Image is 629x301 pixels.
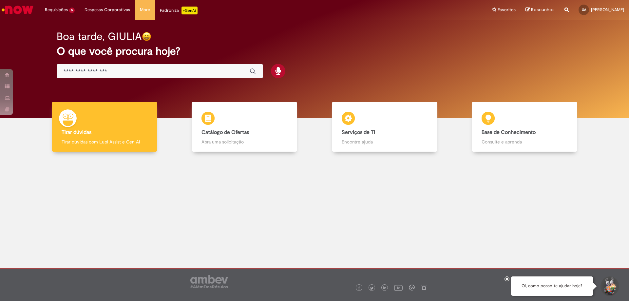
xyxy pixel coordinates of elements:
img: logo_footer_workplace.png [409,285,415,291]
div: Oi, como posso te ajudar hoje? [511,276,593,296]
img: logo_footer_youtube.png [394,283,403,292]
button: Iniciar Conversa de Suporte [600,276,619,296]
img: happy-face.png [142,32,151,41]
p: Abra uma solicitação [201,139,287,145]
span: [PERSON_NAME] [591,7,624,12]
p: +GenAi [181,7,198,14]
span: 5 [69,8,75,13]
img: ServiceNow [1,3,34,16]
b: Base de Conhecimento [482,129,536,136]
b: Catálogo de Ofertas [201,129,249,136]
b: Serviços de TI [342,129,375,136]
h2: Boa tarde, GIULIA [57,31,142,42]
p: Tirar dúvidas com Lupi Assist e Gen Ai [62,139,147,145]
img: logo_footer_ambev_rotulo_gray.png [190,275,228,288]
span: More [140,7,150,13]
span: Rascunhos [531,7,555,13]
a: Catálogo de Ofertas Abra uma solicitação [175,102,315,152]
span: Despesas Corporativas [85,7,130,13]
a: Base de Conhecimento Consulte e aprenda [455,102,595,152]
img: logo_footer_linkedin.png [383,286,387,290]
div: Padroniza [160,7,198,14]
b: Tirar dúvidas [62,129,91,136]
img: logo_footer_facebook.png [357,287,361,290]
a: Rascunhos [525,7,555,13]
img: logo_footer_naosei.png [421,285,427,291]
span: GA [582,8,586,12]
img: logo_footer_twitter.png [370,287,373,290]
span: Requisições [45,7,68,13]
a: Serviços de TI Encontre ajuda [314,102,455,152]
p: Consulte e aprenda [482,139,567,145]
a: Tirar dúvidas Tirar dúvidas com Lupi Assist e Gen Ai [34,102,175,152]
p: Encontre ajuda [342,139,428,145]
h2: O que você procura hoje? [57,46,573,57]
span: Favoritos [498,7,516,13]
